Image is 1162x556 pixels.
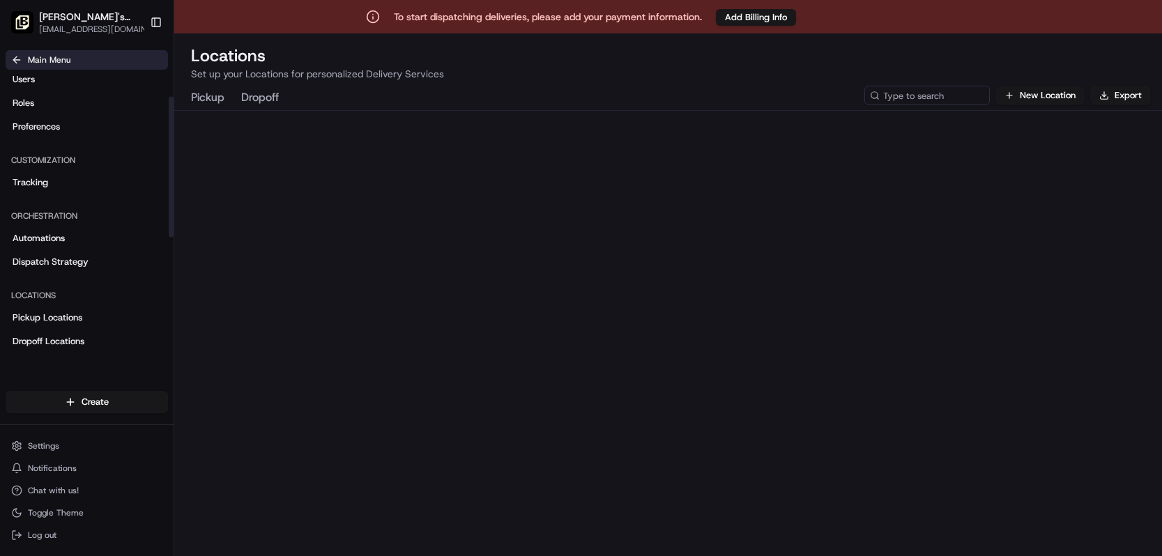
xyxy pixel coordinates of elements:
div: 💻 [118,313,129,324]
img: 1736555255976-a54dd68f-1ca7-489b-9aae-adbdc363a1c4 [28,217,39,228]
input: Clear [36,90,230,105]
div: We're available if you need us! [63,147,192,158]
button: New Location [995,86,1085,105]
button: Chat with us! [6,481,168,500]
button: Log out [6,525,168,545]
p: Set up your Locations for personalized Delivery Services [191,67,1145,81]
span: • [116,216,121,227]
a: Pickup Locations [6,307,168,329]
span: [PERSON_NAME] [43,254,113,265]
button: Pickup [191,86,224,110]
button: Add Billing Info [716,9,796,26]
span: [DATE] [123,254,152,265]
img: Nash [14,14,42,42]
a: Powered byPylon [98,345,169,356]
button: Export [1090,86,1151,105]
span: Toggle Theme [28,507,84,518]
span: Dropoff Locations [13,335,84,348]
button: Dropoff [241,86,279,110]
a: Tracking [6,171,168,194]
button: Toggle Theme [6,503,168,523]
span: Log out [28,530,56,541]
a: Roles [6,92,168,114]
span: Notifications [28,463,77,474]
h2: Locations [191,45,1145,67]
span: [DATE] [123,216,152,227]
a: Users [6,68,168,91]
div: Locations [6,284,168,307]
img: Masood Aslam [14,240,36,263]
span: Preferences [13,121,60,133]
img: 9188753566659_6852d8bf1fb38e338040_72.png [29,133,54,158]
a: 📗Knowledge Base [8,306,112,331]
a: Automations [6,227,168,249]
button: Settings [6,436,168,456]
span: Knowledge Base [28,311,107,325]
a: Dispatch Strategy [6,251,168,273]
p: To start dispatching deliveries, please add your payment information. [394,10,702,24]
img: 1736555255976-a54dd68f-1ca7-489b-9aae-adbdc363a1c4 [14,133,39,158]
button: [PERSON_NAME]'s Tavern + Tap ([GEOGRAPHIC_DATA]) [39,10,142,24]
img: 1736555255976-a54dd68f-1ca7-489b-9aae-adbdc363a1c4 [28,254,39,265]
span: [PERSON_NAME] [43,216,113,227]
span: Tracking [13,176,48,189]
img: Tommy's Tavern + Tap (Bridgewater) [11,11,33,33]
button: Tommy's Tavern + Tap (Bridgewater)[PERSON_NAME]'s Tavern + Tap ([GEOGRAPHIC_DATA])[EMAIL_ADDRESS]... [6,6,144,39]
span: Pylon [139,346,169,356]
button: Main Menu [6,50,168,70]
div: Orchestration [6,205,168,227]
span: Dispatch Strategy [13,256,89,268]
a: Dropoff Locations [6,330,168,353]
a: Preferences [6,116,168,138]
button: Notifications [6,458,168,478]
div: 📗 [14,313,25,324]
span: Settings [28,440,59,451]
img: Brittany Newman [14,203,36,225]
a: 💻API Documentation [112,306,229,331]
span: Create [82,396,109,408]
button: See all [216,178,254,195]
span: Roles [13,97,34,109]
a: Add Billing Info [716,8,796,26]
button: Create [6,391,168,413]
span: Automations [13,232,65,245]
span: • [116,254,121,265]
span: Pickup Locations [13,311,82,324]
span: API Documentation [132,311,224,325]
input: Type to search [864,86,990,105]
span: Main Menu [28,54,70,65]
div: Customization [6,149,168,171]
p: Welcome 👋 [14,56,254,78]
button: Start new chat [237,137,254,154]
span: Chat with us! [28,485,79,496]
div: Start new chat [63,133,229,147]
span: Users [13,73,35,86]
div: Past conversations [14,181,93,192]
button: [EMAIL_ADDRESS][DOMAIN_NAME] [39,24,158,35]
